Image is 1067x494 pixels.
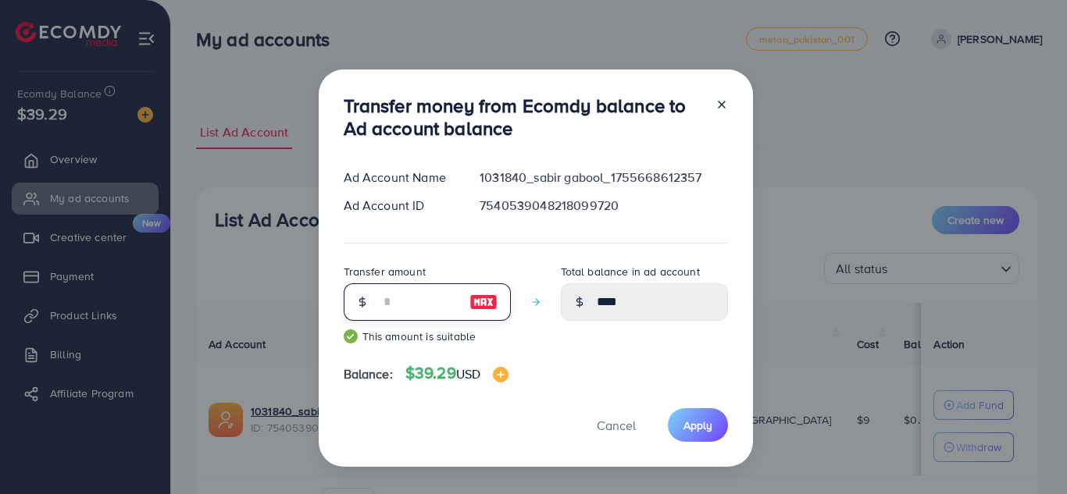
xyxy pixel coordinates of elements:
[683,418,712,433] span: Apply
[344,365,393,383] span: Balance:
[344,264,426,279] label: Transfer amount
[331,169,468,187] div: Ad Account Name
[493,367,509,382] img: image
[597,417,636,434] span: Cancel
[1001,424,1055,482] iframe: Chat
[467,197,740,215] div: 7540539048218099720
[405,364,509,383] h4: $39.29
[344,94,703,140] h3: Transfer money from Ecomdy balance to Ad account balance
[561,264,700,279] label: Total balance in ad account
[469,293,498,311] img: image
[331,197,468,215] div: Ad Account ID
[577,408,655,442] button: Cancel
[456,365,480,382] span: USD
[668,408,728,442] button: Apply
[467,169,740,187] div: 1031840_sabir gabool_1755668612357
[344,329,511,344] small: This amount is suitable
[344,329,358,343] img: guide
